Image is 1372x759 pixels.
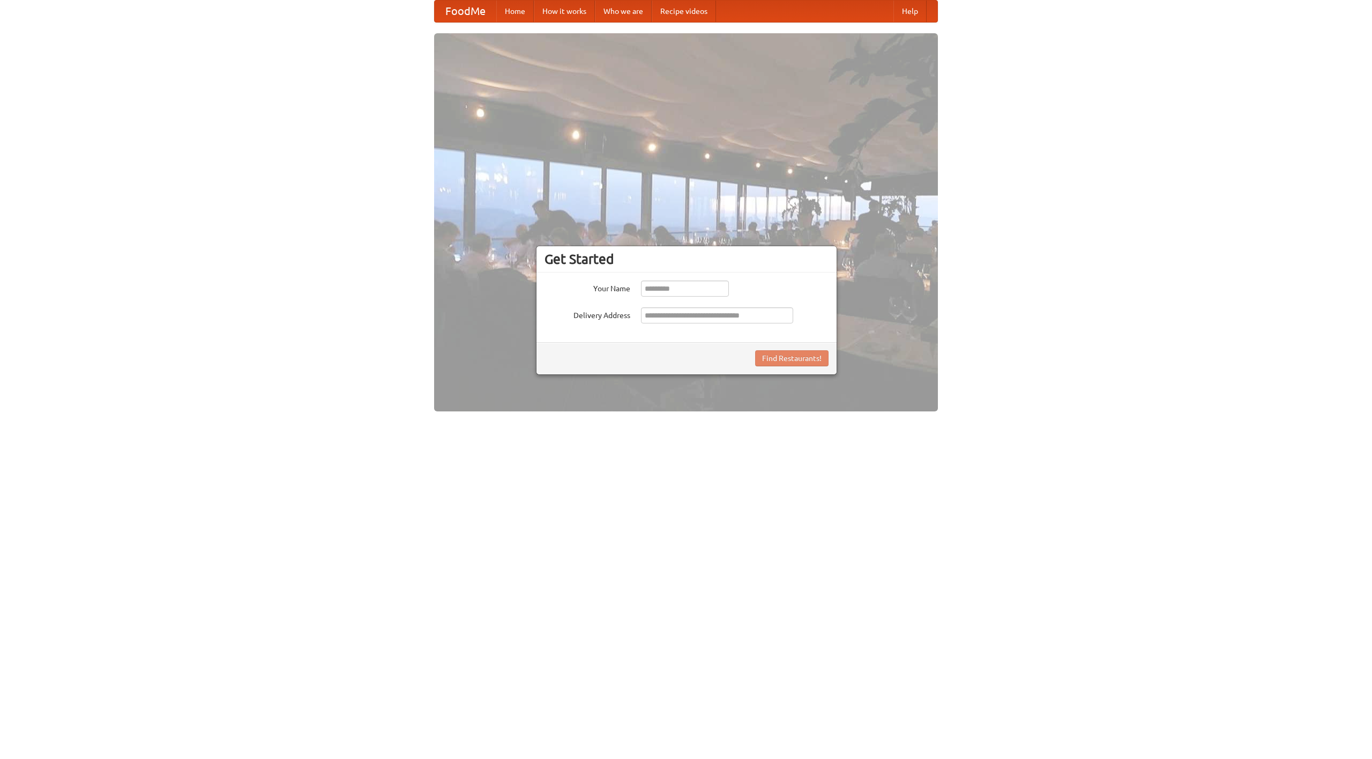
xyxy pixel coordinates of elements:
a: Recipe videos [652,1,716,22]
h3: Get Started [545,251,829,267]
button: Find Restaurants! [755,350,829,366]
a: Who we are [595,1,652,22]
label: Your Name [545,281,630,294]
a: Home [496,1,534,22]
a: Help [893,1,927,22]
label: Delivery Address [545,307,630,321]
a: FoodMe [435,1,496,22]
a: How it works [534,1,595,22]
